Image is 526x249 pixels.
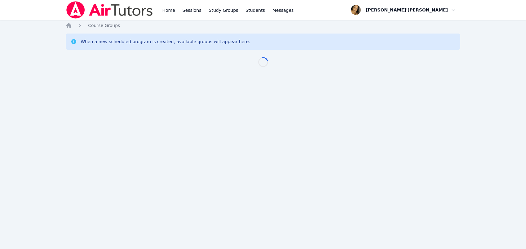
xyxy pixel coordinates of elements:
[66,1,153,19] img: Air Tutors
[88,23,120,28] span: Course Groups
[88,22,120,29] a: Course Groups
[66,22,460,29] nav: Breadcrumb
[272,7,294,13] span: Messages
[81,38,250,45] div: When a new scheduled program is created, available groups will appear here.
